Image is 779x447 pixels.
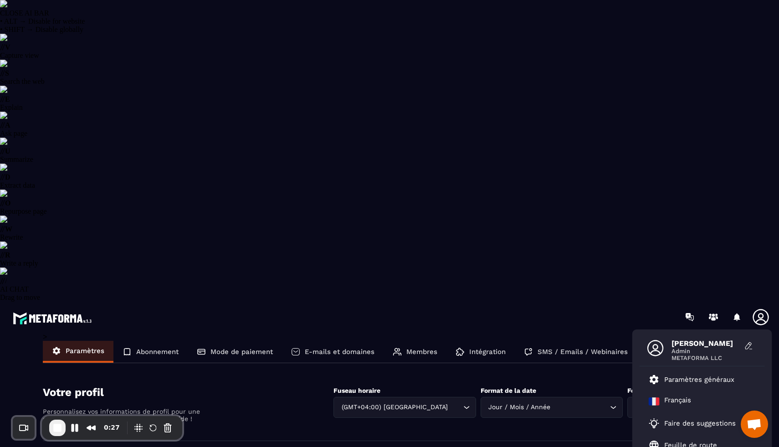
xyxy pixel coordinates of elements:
p: Intégration [469,348,506,356]
input: Search for option [450,402,461,412]
span: [PERSON_NAME] [671,339,740,348]
a: Faire des suggestions [649,418,744,429]
div: Search for option [481,397,623,418]
a: Paramètres généraux [649,374,734,385]
p: Abonnement [136,348,179,356]
div: Search for option [627,397,770,418]
label: Fuseau horaire [333,387,380,394]
h4: Votre profil [43,386,333,399]
p: Mode de paiement [210,348,273,356]
p: E-mails et domaines [305,348,374,356]
img: logo [13,310,95,327]
label: Format de l’heure [627,387,683,394]
div: Ouvrir le chat [741,411,768,438]
p: Paramètres généraux [664,375,734,384]
p: Français [664,396,691,407]
span: Jour / Mois / Année [487,402,553,412]
label: Format de la date [481,387,536,394]
p: SMS / Emails / Webinaires [538,348,628,356]
p: Faire des suggestions [664,419,736,427]
input: Search for option [553,402,608,412]
p: Personnalisez vos informations de profil pour une expérience sur mesure. C'est simple et rapide ! [43,408,202,422]
span: (GMT+04:00) [GEOGRAPHIC_DATA] [339,402,450,412]
span: Admin [671,348,740,355]
div: Search for option [333,397,476,418]
p: Paramètres [66,347,104,355]
span: METAFORMA LLC [671,355,740,361]
p: Membres [406,348,437,356]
